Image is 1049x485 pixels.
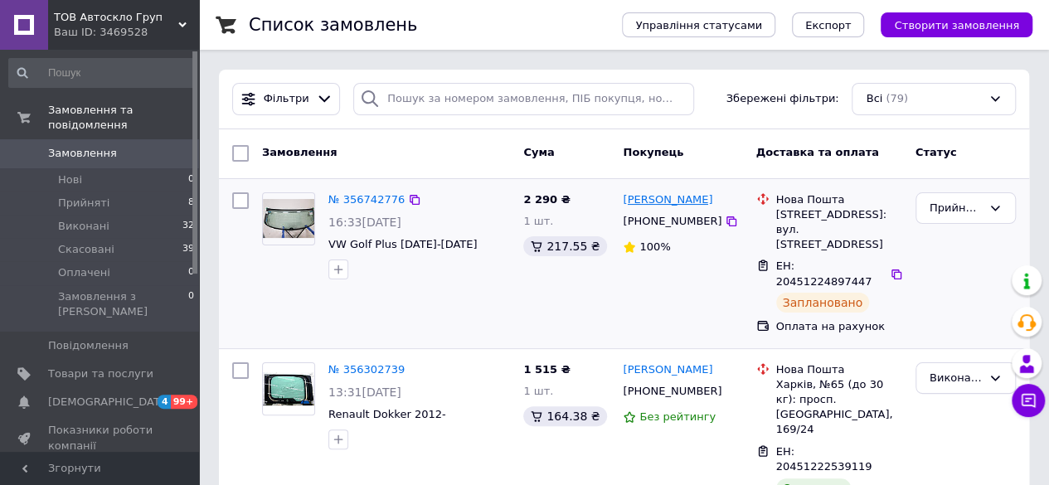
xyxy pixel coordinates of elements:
[726,91,839,107] span: Збережені фільтри:
[792,12,865,37] button: Експорт
[930,370,982,387] div: Виконано
[523,193,570,206] span: 2 290 ₴
[776,207,902,253] div: [STREET_ADDRESS]: вул. [STREET_ADDRESS]
[776,259,872,288] span: ЕН: 20451224897447
[158,395,171,409] span: 4
[54,25,199,40] div: Ваш ID: 3469528
[353,83,694,115] input: Пошук за номером замовлення, ПІБ покупця, номером телефону, Email, номером накладної
[188,265,194,280] span: 0
[58,219,109,234] span: Виконані
[523,406,606,426] div: 164.38 ₴
[171,395,198,409] span: 99+
[623,192,712,208] a: [PERSON_NAME]
[58,172,82,187] span: Нові
[48,146,117,161] span: Замовлення
[8,58,196,88] input: Пошук
[328,238,477,250] a: VW Golf Plus [DATE]-[DATE]
[58,289,188,319] span: Замовлення з [PERSON_NAME]
[182,242,194,257] span: 39
[58,265,110,280] span: Оплачені
[622,12,775,37] button: Управління статусами
[523,385,553,397] span: 1 шт.
[523,215,553,227] span: 1 шт.
[1012,384,1045,417] button: Чат з покупцем
[776,377,902,438] div: Харків, №65 (до 30 кг): просп. [GEOGRAPHIC_DATA], 169/24
[776,319,902,334] div: Оплата на рахунок
[894,19,1019,32] span: Створити замовлення
[58,196,109,211] span: Прийняті
[776,445,872,473] span: ЕН: 20451222539119
[881,12,1032,37] button: Створити замовлення
[188,196,194,211] span: 8
[805,19,852,32] span: Експорт
[188,172,194,187] span: 0
[48,338,129,353] span: Повідомлення
[182,219,194,234] span: 32
[263,372,314,405] img: Фото товару
[262,192,315,245] a: Фото товару
[263,199,314,238] img: Фото товару
[866,91,882,107] span: Всі
[54,10,178,25] span: ТОВ Автоскло Груп
[623,146,683,158] span: Покупець
[264,91,309,107] span: Фільтри
[262,362,315,415] a: Фото товару
[639,240,670,253] span: 100%
[635,19,762,32] span: Управління статусами
[776,192,902,207] div: Нова Пошта
[523,146,554,158] span: Cума
[48,423,153,453] span: Показники роботи компанії
[619,211,725,232] div: [PHONE_NUMBER]
[58,242,114,257] span: Скасовані
[328,216,401,229] span: 16:33[DATE]
[328,408,446,420] a: Renault Dokker 2012-
[623,362,712,378] a: [PERSON_NAME]
[48,366,153,381] span: Товари та послуги
[249,15,417,35] h1: Список замовлень
[48,395,171,410] span: [DEMOGRAPHIC_DATA]
[188,289,194,319] span: 0
[523,363,570,376] span: 1 515 ₴
[48,103,199,133] span: Замовлення та повідомлення
[328,193,405,206] a: № 356742776
[262,146,337,158] span: Замовлення
[886,92,908,104] span: (79)
[328,363,405,376] a: № 356302739
[619,381,725,402] div: [PHONE_NUMBER]
[776,293,870,313] div: Заплановано
[639,410,716,423] span: Без рейтингу
[776,362,902,377] div: Нова Пошта
[915,146,957,158] span: Статус
[756,146,879,158] span: Доставка та оплата
[328,386,401,399] span: 13:31[DATE]
[930,200,982,217] div: Прийнято
[864,18,1032,31] a: Створити замовлення
[523,236,606,256] div: 217.55 ₴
